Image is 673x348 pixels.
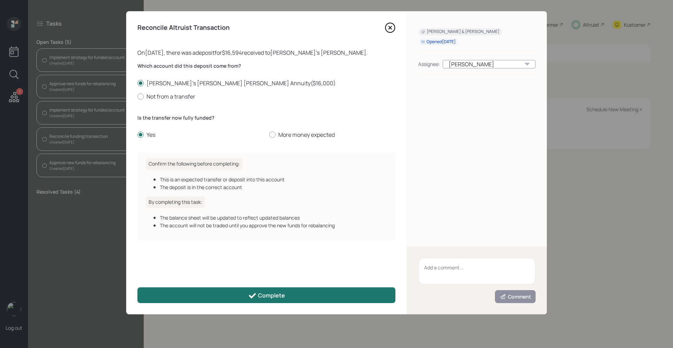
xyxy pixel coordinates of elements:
div: [PERSON_NAME] [443,60,536,68]
div: Assignee: [418,60,440,68]
label: [PERSON_NAME]'s [PERSON_NAME] [PERSON_NAME] Annuity ( $16,000 ) [137,79,395,87]
label: Is the transfer now fully funded? [137,114,395,121]
div: [PERSON_NAME] & [PERSON_NAME] [421,29,499,35]
div: Complete [248,292,285,300]
h4: Reconcile Altruist Transaction [137,24,230,32]
div: This is an expected transfer or deposit into this account [160,176,387,183]
button: Comment [495,290,536,303]
div: Comment [499,293,531,300]
div: Opened [DATE] [421,39,456,45]
label: Yes [137,131,264,139]
label: Which account did this deposit come from? [137,62,395,69]
div: On [DATE] , there was a deposit for $16,594 received to [PERSON_NAME]'s [PERSON_NAME] . [137,48,395,57]
button: Complete [137,287,395,303]
h6: Confirm the following before completing: [146,158,243,170]
label: Not from a transfer [137,93,395,100]
h6: By completing this task: [146,196,205,208]
div: The balance sheet will be updated to reflect updated balances [160,214,387,221]
div: The account will not be traded until you approve the new funds for rebalancing [160,222,387,229]
div: The deposit is in the correct account [160,183,387,191]
label: More money expected [269,131,395,139]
